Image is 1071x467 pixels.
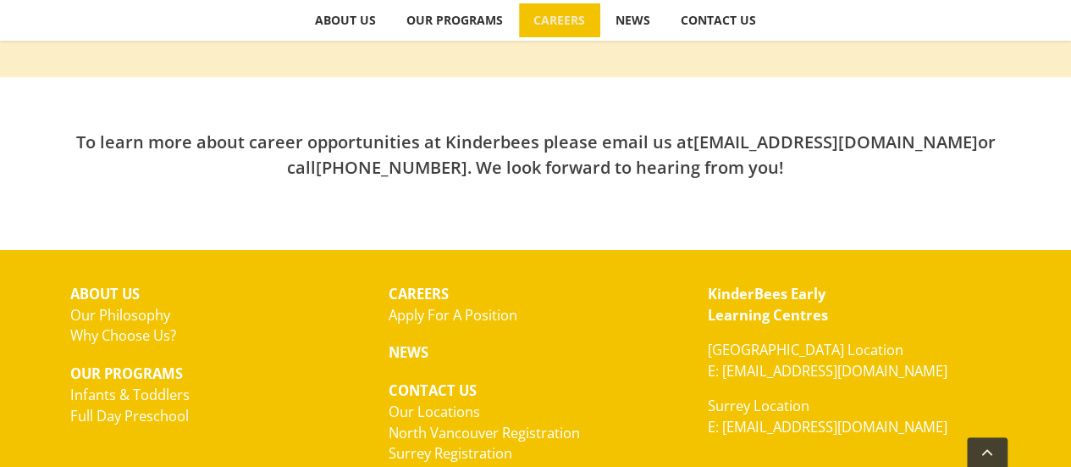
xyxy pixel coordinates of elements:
[316,156,467,179] a: [PHONE_NUMBER]
[708,396,1002,438] p: Surrey Location
[389,423,580,442] a: North Vancouver Registration
[693,131,978,153] a: [EMAIL_ADDRESS][DOMAIN_NAME]
[666,3,771,37] a: CONTACT US
[70,284,140,303] strong: ABOUT US
[533,14,585,26] span: CAREERS
[389,305,517,325] a: Apply For A Position
[708,340,1002,382] p: [GEOGRAPHIC_DATA] Location
[389,443,512,463] a: Surrey Registration
[708,284,828,325] strong: KinderBees Early Learning Centres
[70,385,190,404] a: Infants & Toddlers
[70,364,183,383] strong: OUR PROGRAMS
[70,406,189,425] a: Full Day Preschool
[301,3,391,37] a: ABOUT US
[616,14,650,26] span: NEWS
[392,3,518,37] a: OUR PROGRAMS
[519,3,600,37] a: CAREERS
[601,3,665,37] a: NEWS
[708,284,828,325] a: KinderBees EarlyLearning Centres
[389,402,480,421] a: Our Locations
[389,284,449,303] strong: CAREERS
[70,325,176,345] a: Why Choose Us?
[708,361,947,381] a: E: [EMAIL_ADDRESS][DOMAIN_NAME]
[389,342,428,362] strong: NEWS
[70,305,170,325] a: Our Philosophy
[681,14,756,26] span: CONTACT US
[70,130,1002,181] h2: To learn more about career opportunities at Kinderbees please email us at or call . We look forwa...
[315,14,376,26] span: ABOUT US
[708,417,947,436] a: E: [EMAIL_ADDRESS][DOMAIN_NAME]
[389,381,477,400] strong: CONTACT US
[406,14,503,26] span: OUR PROGRAMS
